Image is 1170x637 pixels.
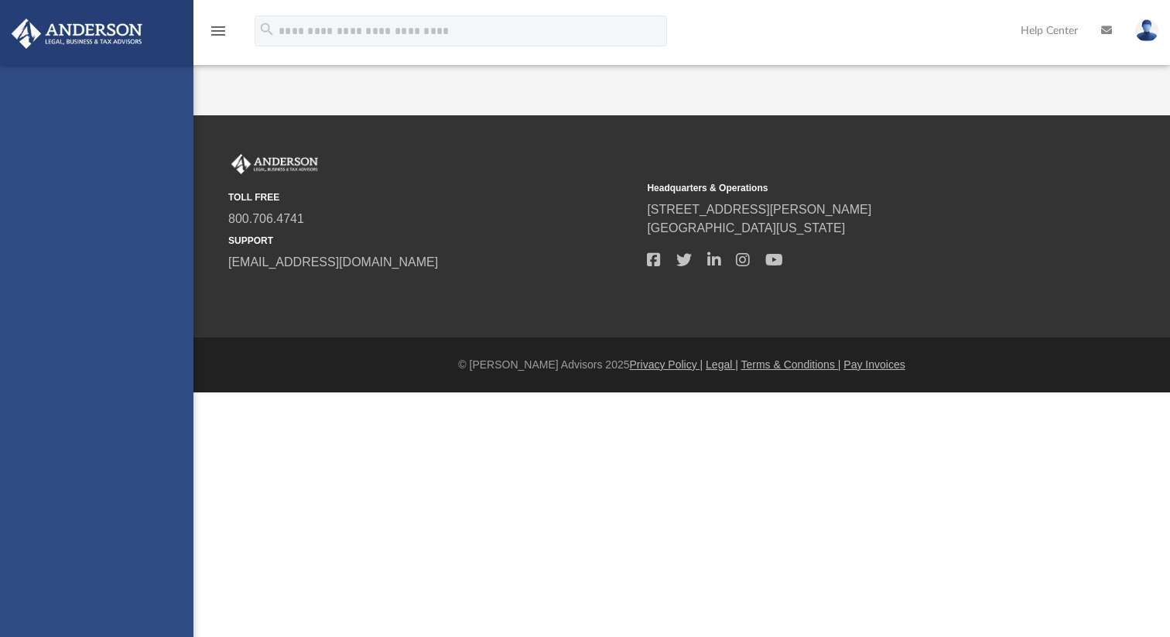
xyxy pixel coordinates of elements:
a: Pay Invoices [843,358,905,371]
a: [EMAIL_ADDRESS][DOMAIN_NAME] [228,255,438,269]
i: search [258,21,275,38]
a: 800.706.4741 [228,212,304,225]
img: Anderson Advisors Platinum Portal [228,154,321,174]
a: Terms & Conditions | [741,358,841,371]
img: User Pic [1135,19,1158,42]
a: Legal | [706,358,738,371]
small: TOLL FREE [228,190,636,204]
img: Anderson Advisors Platinum Portal [7,19,147,49]
a: Privacy Policy | [630,358,703,371]
i: menu [209,22,227,40]
small: SUPPORT [228,234,636,248]
div: © [PERSON_NAME] Advisors 2025 [193,357,1170,373]
a: [STREET_ADDRESS][PERSON_NAME] [647,203,871,216]
a: menu [209,29,227,40]
small: Headquarters & Operations [647,181,1055,195]
a: [GEOGRAPHIC_DATA][US_STATE] [647,221,845,235]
